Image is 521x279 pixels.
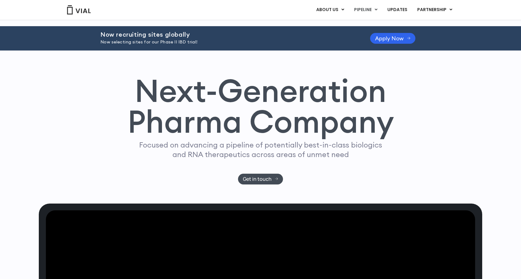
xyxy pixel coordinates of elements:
a: Apply Now [370,33,415,44]
a: PARTNERSHIPMenu Toggle [412,5,457,15]
span: Get in touch [243,177,272,181]
img: Vial Logo [67,5,91,14]
p: Focused on advancing a pipeline of potentially best-in-class biologics and RNA therapeutics acros... [136,140,385,159]
span: Apply Now [375,36,404,41]
a: PIPELINEMenu Toggle [349,5,382,15]
h2: Now recruiting sites globally [100,31,355,38]
a: UPDATES [382,5,412,15]
p: Now selecting sites for our Phase II IBD trial! [100,39,355,46]
h1: Next-Generation Pharma Company [127,75,394,137]
a: Get in touch [238,174,283,184]
a: ABOUT USMenu Toggle [311,5,349,15]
